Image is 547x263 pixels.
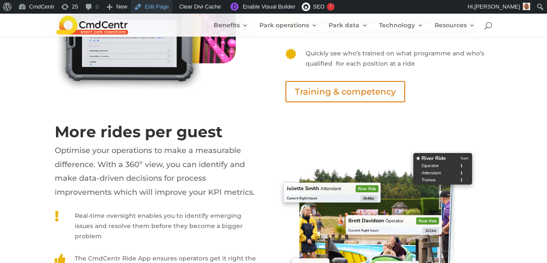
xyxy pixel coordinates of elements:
[55,124,262,144] h2: More rides per guest
[214,22,248,37] a: Benefits
[329,22,368,37] a: Park data
[327,3,335,11] div: !
[259,22,318,37] a: Park operations
[285,81,405,102] a: Training & competency
[285,49,296,59] span: 
[306,49,492,69] p: Quickly see who’s trained on what programme and who’s qualified for each position at a ride
[523,3,530,10] img: Avatar photo
[55,211,59,222] span: 
[313,3,324,10] span: SEO
[435,22,475,37] a: Resources
[56,16,128,34] img: CmdCentr
[474,3,520,10] span: [PERSON_NAME]
[55,144,262,199] p: Optimise your operations to make a measurable difference. With a 360º view, you can identify and ...
[75,211,262,241] p: Real-time oversight enables you to identify emerging issues and resolve them before they become a...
